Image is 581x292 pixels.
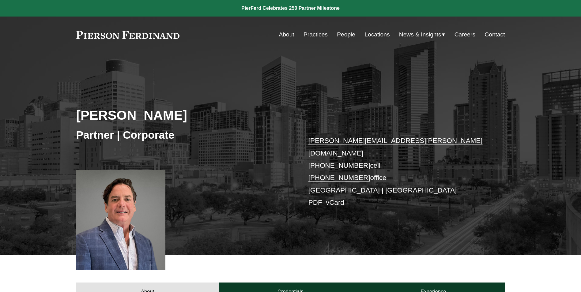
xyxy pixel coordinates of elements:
p: cell office [GEOGRAPHIC_DATA] | [GEOGRAPHIC_DATA] – [308,135,487,209]
a: [PERSON_NAME][EMAIL_ADDRESS][PERSON_NAME][DOMAIN_NAME] [308,137,483,157]
a: folder dropdown [399,29,445,40]
h2: [PERSON_NAME] [76,107,291,123]
a: Locations [364,29,390,40]
h3: Partner | Corporate [76,128,291,142]
a: About [279,29,294,40]
a: PDF [308,199,322,206]
a: Contact [485,29,505,40]
a: [PHONE_NUMBER] [308,174,370,182]
a: vCard [326,199,344,206]
a: [PHONE_NUMBER] [308,162,370,169]
a: Practices [304,29,328,40]
span: News & Insights [399,29,441,40]
a: People [337,29,355,40]
a: Careers [455,29,475,40]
